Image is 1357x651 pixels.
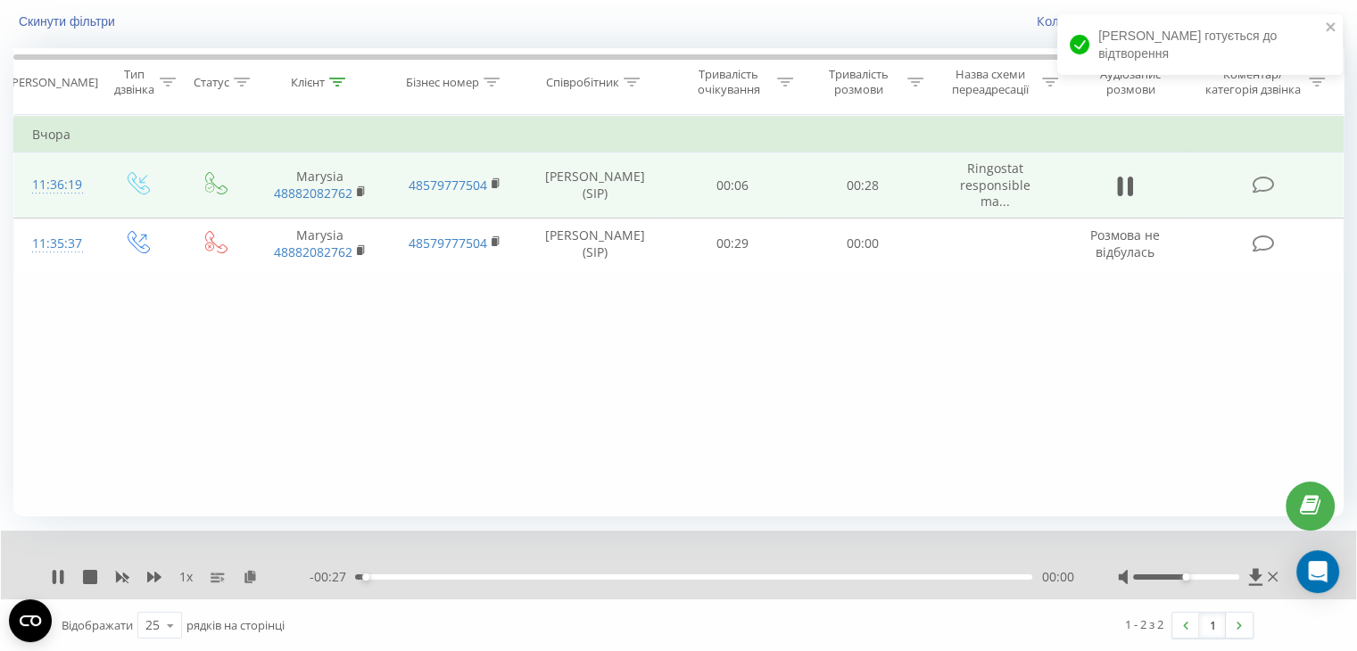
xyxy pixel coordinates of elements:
td: Вчора [14,117,1344,152]
span: Ringostat responsible ma... [960,160,1030,209]
td: 00:00 [798,218,927,269]
td: [PERSON_NAME] (SIP) [523,218,668,269]
button: Скинути фільтри [13,13,124,29]
a: 48579777504 [409,177,487,194]
span: рядків на сторінці [186,617,285,633]
div: Open Intercom Messenger [1296,550,1339,593]
div: Назва схеми переадресації [944,67,1038,97]
div: Accessibility label [362,573,369,581]
div: Бізнес номер [406,75,479,90]
td: Marysia [252,218,387,269]
div: [PERSON_NAME] [8,75,98,90]
button: close [1325,20,1337,37]
td: Marysia [252,152,387,218]
span: 1 x [179,568,193,586]
div: 25 [145,616,160,634]
td: [PERSON_NAME] (SIP) [523,152,668,218]
div: [PERSON_NAME] готується до відтворення [1057,14,1343,75]
span: Відображати [62,617,133,633]
a: 48579777504 [409,235,487,251]
button: Open CMP widget [9,599,52,642]
div: 1 - 2 з 2 [1125,615,1163,633]
div: Accessibility label [1182,573,1189,581]
td: 00:28 [798,152,927,218]
a: 48882082762 [274,243,352,260]
div: Статус [194,75,229,90]
a: Коли дані можуть відрізнятися вiд інших систем [1037,12,1344,29]
div: Тривалість розмови [814,67,903,97]
a: 1 [1199,613,1226,638]
div: Клієнт [291,75,325,90]
div: Співробітник [546,75,619,90]
div: Тривалість очікування [684,67,774,97]
a: 48882082762 [274,185,352,202]
td: 00:06 [668,152,798,218]
span: Розмова не відбулась [1090,227,1160,260]
td: 00:29 [668,218,798,269]
div: 11:35:37 [32,227,79,261]
span: 00:00 [1041,568,1073,586]
div: 11:36:19 [32,168,79,202]
span: - 00:27 [310,568,355,586]
div: Тип дзвінка [112,67,154,97]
